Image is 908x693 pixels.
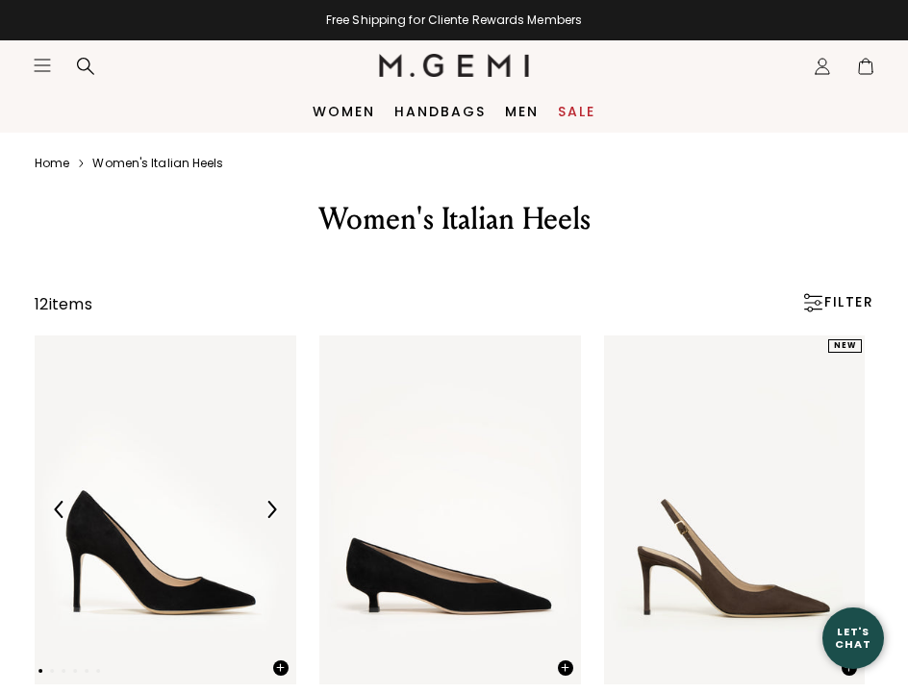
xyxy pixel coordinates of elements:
[803,293,822,312] img: Open filters
[801,293,873,312] div: FILTER
[33,56,52,75] button: Open site menu
[35,156,69,171] a: Home
[604,335,866,684] img: The Valeria 80mm
[313,104,375,119] a: Women
[51,501,68,518] img: Previous Arrow
[379,54,530,77] img: M.Gemi
[319,335,581,684] img: The Marzia
[35,335,296,684] img: The Esatto 90mm
[822,626,884,650] div: Let's Chat
[505,104,539,119] a: Men
[558,104,595,119] a: Sale
[828,339,862,353] div: NEW
[263,501,280,518] img: Next Arrow
[92,156,223,171] a: Women's italian heels
[394,104,486,119] a: Handbags
[93,200,815,238] div: Women's Italian Heels
[35,293,92,316] div: 12 items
